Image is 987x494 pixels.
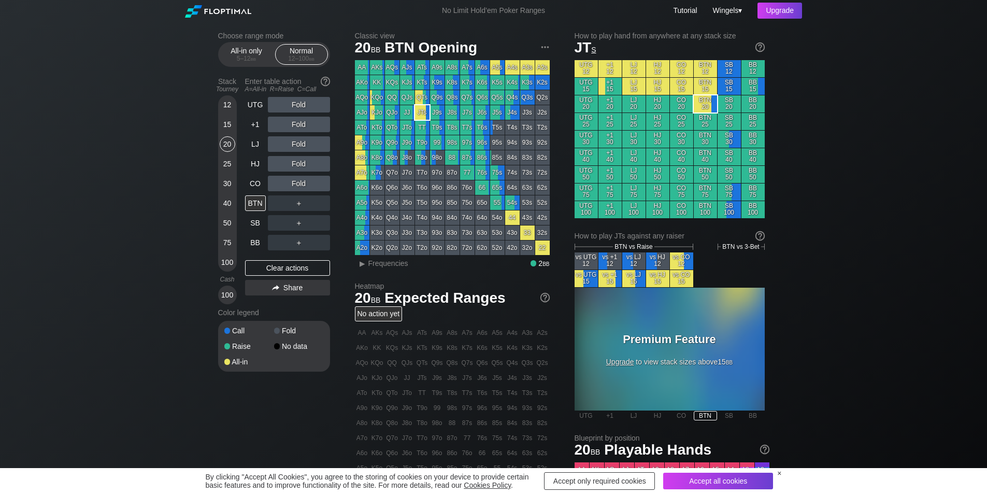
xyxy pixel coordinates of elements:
div: J5o [400,195,414,210]
div: LJ 25 [622,113,646,130]
div: 15 [220,117,235,132]
div: HJ 25 [646,113,669,130]
div: 76s [475,165,490,180]
div: K4s [505,75,520,90]
div: SB 12 [718,60,741,77]
div: Q8s [445,90,460,105]
div: SB 40 [718,148,741,165]
div: J3o [400,225,414,240]
div: T7o [415,165,430,180]
div: 72s [535,165,550,180]
div: HJ 30 [646,131,669,148]
div: 76o [460,180,475,195]
div: BTN 20 [694,95,717,112]
div: HJ 40 [646,148,669,165]
div: BTN 15 [694,78,717,95]
div: K2s [535,75,550,90]
div: K7s [460,75,475,90]
div: UTG 50 [575,166,598,183]
div: 97o [430,165,445,180]
div: Q7o [385,165,399,180]
div: J3s [520,105,535,120]
div: A4o [355,210,369,225]
div: HJ 20 [646,95,669,112]
div: Q2s [535,90,550,105]
div: T5o [415,195,430,210]
div: HJ [245,156,266,172]
div: ＋ [268,235,330,250]
img: help.32db89a4.svg [320,76,331,87]
div: 94o [430,210,445,225]
div: +1 20 [598,95,622,112]
div: A9s [430,60,445,75]
div: J7s [460,105,475,120]
div: UTG 20 [575,95,598,112]
div: A8s [445,60,460,75]
div: 12 – 100 [280,55,323,62]
div: K5s [490,75,505,90]
div: K8s [445,75,460,90]
div: KJs [400,75,414,90]
div: ＋ [268,215,330,231]
div: 33 [520,225,535,240]
div: Q9o [385,135,399,150]
div: No Limit Hold’em Poker Ranges [426,6,561,17]
div: SB 15 [718,78,741,95]
div: 92s [535,135,550,150]
div: UTG 15 [575,78,598,95]
div: Accept all cookies [663,473,773,489]
div: 63s [520,180,535,195]
div: 85s [490,150,505,165]
div: T3o [415,225,430,240]
div: BB 25 [741,113,765,130]
div: A8o [355,150,369,165]
div: T3s [520,120,535,135]
div: LJ 40 [622,148,646,165]
div: LJ 100 [622,201,646,218]
div: 82s [535,150,550,165]
div: T7s [460,120,475,135]
div: UTG 75 [575,184,598,201]
div: JJ [400,105,414,120]
div: AKs [370,60,384,75]
span: 20 [353,40,382,57]
div: 32s [535,225,550,240]
div: 96o [430,180,445,195]
div: LJ 20 [622,95,646,112]
div: T2o [415,241,430,255]
div: 73s [520,165,535,180]
div: HJ 100 [646,201,669,218]
div: T2s [535,120,550,135]
div: LJ 30 [622,131,646,148]
span: BTN Opening [383,40,479,57]
div: 97s [460,135,475,150]
div: J6s [475,105,490,120]
div: A7o [355,165,369,180]
div: J8o [400,150,414,165]
div: HJ 15 [646,78,669,95]
div: 64o [475,210,490,225]
div: ATs [415,60,430,75]
div: J5s [490,105,505,120]
div: Q6o [385,180,399,195]
img: ellipsis.fd386fe8.svg [539,41,551,53]
span: bb [309,55,314,62]
div: K5o [370,195,384,210]
div: K8o [370,150,384,165]
div: A3s [520,60,535,75]
div: BB 20 [741,95,765,112]
div: CO 75 [670,184,693,201]
div: Q9s [430,90,445,105]
div: 98s [445,135,460,150]
div: Q4o [385,210,399,225]
div: K2o [370,241,384,255]
div: 63o [475,225,490,240]
div: K9s [430,75,445,90]
div: BTN 100 [694,201,717,218]
div: SB [245,215,266,231]
div: T4s [505,120,520,135]
div: Fold [268,97,330,112]
div: K7o [370,165,384,180]
div: QJs [400,90,414,105]
div: Fold [268,117,330,132]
